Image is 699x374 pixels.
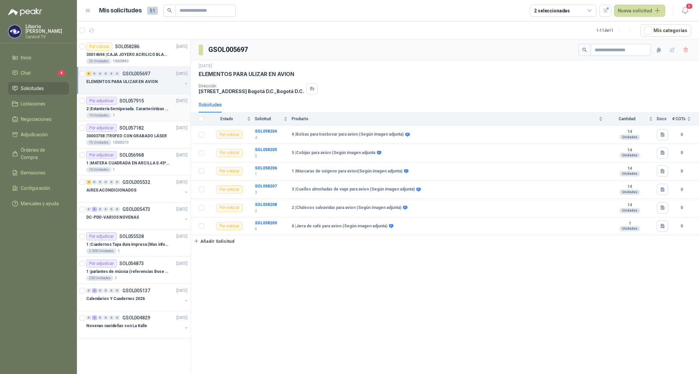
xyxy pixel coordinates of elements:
[122,207,150,212] p: GSOL005473
[292,169,402,174] b: 1 | Mascaras de oxigeno para avion(Según imagen adjunta)
[292,117,597,121] span: Producto
[113,113,115,118] p: 1
[619,153,640,158] div: Unidades
[109,180,114,184] div: 0
[8,51,69,64] a: Inicio
[119,126,144,130] p: SOL057182
[86,133,167,139] p: 30003758 | TROFEO CON GRABADO LÁSER
[77,40,190,67] a: Por cotizarSOL058286[DATE] 30014694 |CAJA JOYERO ACRILICO BLANCO OPAL (En el adjunto mas detalle)...
[208,45,249,55] h3: GSOL005697
[255,153,288,159] p: 5
[122,71,150,76] p: GSOL005697
[176,44,188,50] p: [DATE]
[103,207,108,212] div: 0
[619,208,640,213] div: Unidades
[8,128,69,141] a: Adjudicación
[21,200,59,207] span: Manuales y ayuda
[255,221,277,225] a: SOL058209
[92,71,97,76] div: 0
[216,222,242,230] div: Por cotizar
[8,166,69,179] a: Remisiones
[8,144,69,164] a: Órdenes de Compra
[619,190,640,195] div: Unidades
[119,234,144,239] p: SOL055538
[607,117,647,121] span: Cantidad
[679,5,691,17] button: 8
[582,48,587,52] span: search
[199,71,294,78] p: ELEMENTOS PARA ULIZAR EN AVION
[21,184,50,192] span: Configuración
[92,207,97,212] div: 3
[86,151,117,159] div: Por adjudicar
[607,221,653,226] b: 1
[92,288,97,293] div: 3
[92,180,97,184] div: 0
[167,8,172,13] span: search
[672,132,691,138] b: 0
[255,113,292,126] th: Solicitud
[86,52,170,58] p: 30014694 | CAJA JOYERO ACRILICO BLANCO OPAL (En el adjunto mas detalle)
[113,59,129,64] p: 10003843
[77,230,190,257] a: Por adjudicarSOL055538[DATE] 1 |Cuadernos Tapa dura impresa (Mas informacion en el adjunto)2.000 ...
[86,167,111,172] div: 10 Unidades
[292,132,404,137] b: 4 | Bolsas para trasbocar para avion (Según imagen adjunta)
[86,323,147,329] p: Novenas navideñas con La Kalle
[176,260,188,267] p: [DATE]
[614,5,665,17] button: Nueva solicitud
[109,71,114,76] div: 0
[77,94,190,121] a: Por adjudicarSOL057915[DATE] 2 |Estantería Semipesada. Características en el adjunto10 Unidades1
[21,116,52,123] span: Negociaciones
[672,113,699,126] th: # COTs
[176,206,188,213] p: [DATE]
[607,203,653,208] b: 14
[99,6,142,15] h1: Mis solicitudes
[119,98,144,103] p: SOL057915
[25,24,69,33] p: Liborio [PERSON_NAME]
[255,129,277,134] b: SOL058204
[255,226,288,232] p: 6
[255,171,288,177] p: 1
[8,67,69,79] a: Chat4
[115,207,120,212] div: 0
[255,147,277,152] b: SOL058205
[191,235,237,247] button: Añadir Solicitud
[607,148,653,153] b: 14
[199,63,212,69] p: [DATE]
[176,125,188,131] p: [DATE]
[98,207,103,212] div: 0
[103,315,108,320] div: 0
[115,44,139,49] p: SOL058286
[672,205,691,211] b: 0
[21,85,44,92] span: Solicitudes
[86,178,189,200] a: 2 0 0 0 0 0 GSOL005532[DATE] AIRES ACONDICIONADOS
[113,167,115,172] p: 1
[122,315,150,320] p: GSOL004829
[672,223,691,229] b: 0
[98,315,103,320] div: 0
[596,25,635,36] div: 1 - 11 de 11
[619,226,640,231] div: Unidades
[176,288,188,294] p: [DATE]
[672,168,691,174] b: 0
[86,106,170,112] p: 2 | Estantería Semipesada. Características en el adjunto
[86,59,111,64] div: 25 Unidades
[109,315,114,320] div: 0
[255,190,288,196] p: 3
[86,296,145,302] p: Calendarios Y Cuadernos 2026
[21,131,48,138] span: Adjudicación
[115,276,117,281] p: 1
[103,71,108,76] div: 0
[86,160,170,166] p: 1 | MATERA CUADRADA EN ARCILLA 0.45*0.45*0.40
[199,101,222,108] div: Solicitudes
[86,259,117,268] div: Por adjudicar
[607,184,653,190] b: 14
[292,224,387,229] b: 6 | Jarra de café para avion (Según imagen adjunta)
[208,117,245,121] span: Estado
[86,97,117,105] div: Por adjudicar
[86,248,116,254] div: 2.000 Unidades
[255,166,277,170] b: SOL058206
[255,184,277,189] a: SOL058207
[86,70,189,91] a: 6 0 0 0 0 0 GSOL005697[DATE] ELEMENTOS PARA ULIZAR EN AVION
[21,69,31,77] span: Chat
